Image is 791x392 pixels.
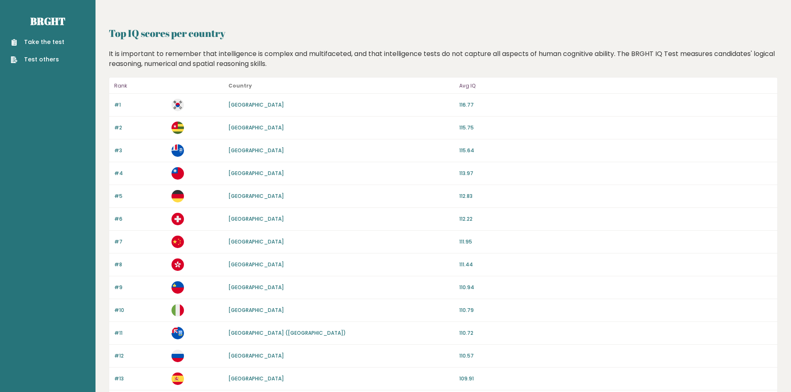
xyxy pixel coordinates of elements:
a: [GEOGRAPHIC_DATA] [228,147,284,154]
p: #4 [114,170,167,177]
a: [GEOGRAPHIC_DATA] [228,124,284,131]
img: it.svg [171,304,184,317]
b: Country [228,82,252,89]
a: [GEOGRAPHIC_DATA] [228,375,284,382]
p: 110.79 [459,307,772,314]
img: cn.svg [171,236,184,248]
img: hk.svg [171,258,184,271]
p: 111.95 [459,238,772,246]
img: de.svg [171,190,184,202]
a: [GEOGRAPHIC_DATA] [228,192,284,200]
img: ch.svg [171,213,184,225]
p: 110.72 [459,329,772,337]
p: 109.91 [459,375,772,382]
p: #8 [114,261,167,268]
a: Brght [30,15,65,28]
p: 115.75 [459,124,772,131]
p: #11 [114,329,167,337]
a: [GEOGRAPHIC_DATA] [228,101,284,108]
a: [GEOGRAPHIC_DATA] [228,170,284,177]
p: #5 [114,192,167,200]
p: 112.83 [459,192,772,200]
p: #7 [114,238,167,246]
div: It is important to remember that intelligence is complex and multifaceted, and that intelligence ... [106,49,781,69]
p: #10 [114,307,167,314]
p: Rank [114,81,167,91]
img: es.svg [171,373,184,385]
a: [GEOGRAPHIC_DATA] [228,352,284,359]
p: 116.77 [459,101,772,109]
img: ru.svg [171,350,184,362]
img: li.svg [171,281,184,294]
a: [GEOGRAPHIC_DATA] [228,307,284,314]
p: #12 [114,352,167,360]
a: [GEOGRAPHIC_DATA] ([GEOGRAPHIC_DATA]) [228,329,346,336]
p: 111.44 [459,261,772,268]
img: tf.svg [171,144,184,157]
p: 113.97 [459,170,772,177]
a: Test others [11,55,64,64]
p: 115.64 [459,147,772,154]
p: #6 [114,215,167,223]
a: [GEOGRAPHIC_DATA] [228,215,284,222]
p: #1 [114,101,167,109]
p: #3 [114,147,167,154]
p: 110.57 [459,352,772,360]
p: Avg IQ [459,81,772,91]
img: tw.svg [171,167,184,180]
img: kr.svg [171,99,184,111]
p: #2 [114,124,167,131]
a: [GEOGRAPHIC_DATA] [228,238,284,245]
h2: Top IQ scores per country [109,26,778,41]
p: #9 [114,284,167,291]
a: [GEOGRAPHIC_DATA] [228,284,284,291]
img: fk.svg [171,327,184,339]
a: [GEOGRAPHIC_DATA] [228,261,284,268]
img: tg.svg [171,122,184,134]
p: 110.94 [459,284,772,291]
a: Take the test [11,38,64,46]
p: #13 [114,375,167,382]
p: 112.22 [459,215,772,223]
